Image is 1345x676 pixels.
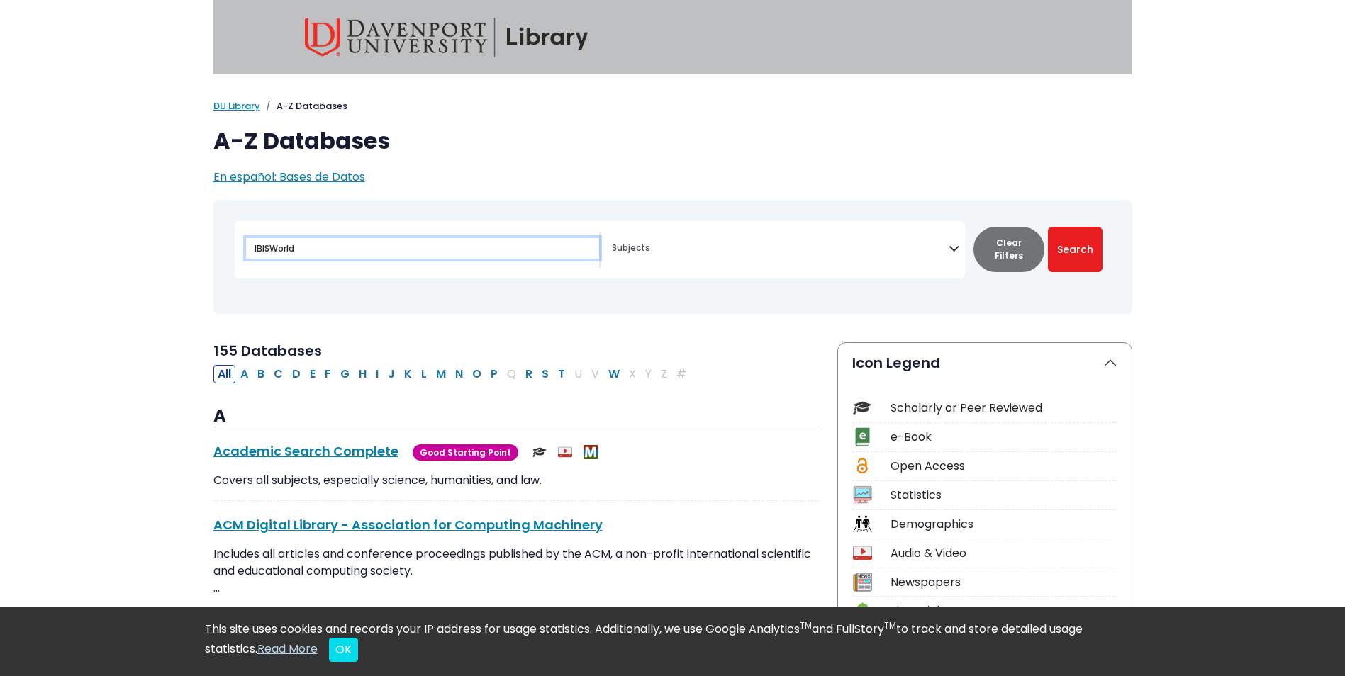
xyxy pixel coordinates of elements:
img: Davenport University Library [305,18,588,57]
div: Newspapers [891,574,1117,591]
button: Filter Results S [537,365,553,383]
img: Icon Demographics [853,514,872,534]
button: Filter Results F [320,365,335,383]
div: Scholarly or Peer Reviewed [891,400,1117,417]
button: Close [329,638,358,662]
button: Filter Results J [384,365,399,383]
button: Filter Results N [451,365,467,383]
a: Academic Search Complete [213,442,398,460]
span: Good Starting Point [413,444,518,461]
h3: A [213,406,820,427]
div: This site uses cookies and records your IP address for usage statistics. Additionally, we use Goo... [205,621,1141,662]
div: Open Access [891,458,1117,475]
img: Icon Newspapers [853,573,872,592]
button: All [213,365,235,383]
a: ACM Digital Library - Association for Computing Machinery [213,516,603,534]
button: Filter Results O [468,365,486,383]
div: Alpha-list to filter by first letter of database name [213,365,692,381]
li: A-Z Databases [260,99,347,113]
button: Filter Results H [355,365,371,383]
img: MeL (Michigan electronic Library) [584,445,598,459]
div: Statistics [891,487,1117,504]
button: Filter Results L [417,365,431,383]
div: Demographics [891,516,1117,533]
button: Filter Results T [554,365,569,383]
a: En español: Bases de Datos [213,169,365,185]
button: Filter Results R [521,365,537,383]
button: Filter Results I [372,365,383,383]
div: Audio & Video [891,545,1117,562]
button: Filter Results B [253,365,269,383]
button: Filter Results E [306,365,320,383]
img: Icon Audio & Video [853,543,872,563]
button: Filter Results K [400,365,416,383]
button: Submit for Search Results [1048,227,1103,272]
button: Filter Results M [432,365,450,383]
a: DU Library [213,99,260,113]
img: Icon e-Book [853,427,872,446]
a: Read More [257,641,318,657]
button: Icon Legend [838,343,1132,383]
sup: TM [884,619,896,631]
nav: Search filters [213,200,1132,314]
img: Icon Open Access [854,456,871,475]
h1: A-Z Databases [213,128,1132,154]
img: Scholarly or Peer Reviewed [532,445,547,459]
input: Search database by title or keyword [246,238,599,259]
button: Filter Results D [288,365,305,383]
img: Icon Scholarly or Peer Reviewed [853,398,872,417]
nav: breadcrumb [213,99,1132,113]
button: Filter Results A [236,365,252,383]
button: Filter Results P [486,365,502,383]
div: e-Book [891,429,1117,446]
button: Clear Filters [973,227,1044,272]
img: Audio & Video [558,445,572,459]
p: Covers all subjects, especially science, humanities, and law. [213,472,820,489]
span: 155 Databases [213,341,322,361]
textarea: Search [612,244,949,255]
img: Icon Statistics [853,485,872,505]
div: Financial Report [891,602,1117,619]
button: Filter Results W [604,365,624,383]
img: Icon Financial Report [853,602,872,621]
button: Filter Results G [336,365,354,383]
sup: TM [800,619,812,631]
p: Includes all articles and conference proceedings published by the ACM, a non-profit international... [213,546,820,597]
button: Filter Results C [269,365,287,383]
